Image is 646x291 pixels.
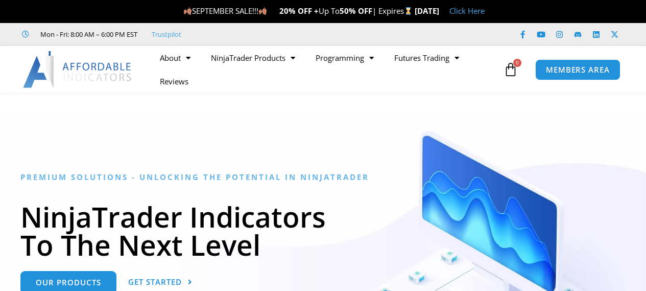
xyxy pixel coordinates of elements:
[513,59,521,67] span: 0
[128,278,182,286] span: Get Started
[38,28,137,40] span: Mon - Fri: 8:00 AM – 6:00 PM EST
[20,172,626,182] h6: Premium Solutions - Unlocking the Potential in NinjaTrader
[488,55,533,84] a: 0
[23,51,133,88] img: LogoAI | Affordable Indicators – NinjaTrader
[404,7,412,15] img: ⌛
[36,279,101,286] span: Our Products
[183,6,415,16] span: SEPTEMBER SALE!!! Up To | Expires
[546,66,610,74] span: MEMBERS AREA
[259,7,267,15] img: 🍂
[449,6,485,16] a: Click Here
[535,59,620,80] a: MEMBERS AREA
[150,46,201,70] a: About
[152,28,181,40] a: Trustpilot
[20,203,626,259] h1: NinjaTrader Indicators To The Next Level
[279,6,319,16] strong: 20% OFF +
[201,46,305,70] a: NinjaTrader Products
[340,6,372,16] strong: 50% OFF
[184,7,192,15] img: 🍂
[305,46,384,70] a: Programming
[415,6,439,16] strong: [DATE]
[150,70,199,93] a: Reviews
[150,46,501,93] nav: Menu
[384,46,469,70] a: Futures Trading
